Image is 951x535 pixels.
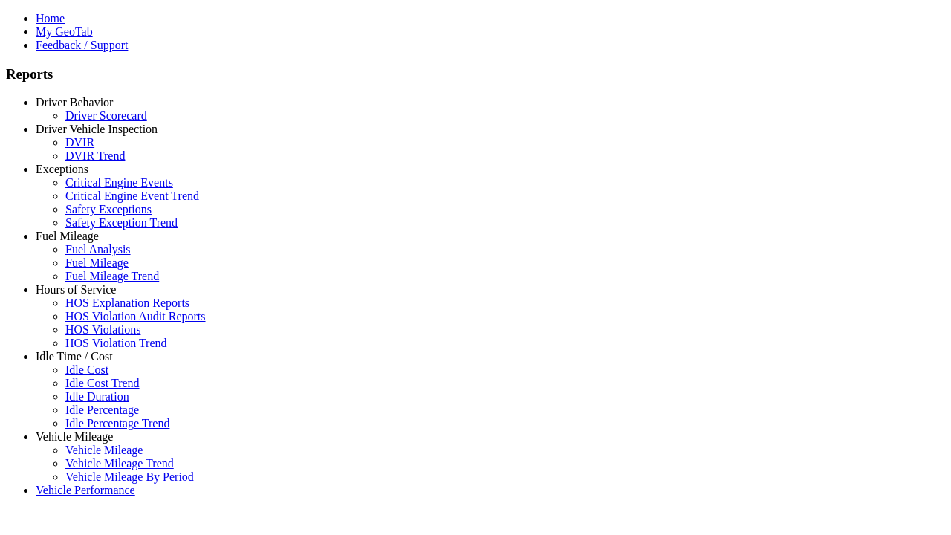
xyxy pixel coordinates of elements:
a: Idle Percentage [65,403,139,416]
a: Home [36,12,65,25]
a: Vehicle Performance [36,484,135,496]
a: Idle Time / Cost [36,350,113,363]
a: DVIR [65,136,94,149]
a: Fuel Analysis [65,243,131,256]
a: Vehicle Mileage [65,444,143,456]
a: HOS Explanation Reports [65,296,189,309]
a: Fuel Mileage [65,256,129,269]
a: My GeoTab [36,25,93,38]
a: Fuel Mileage Trend [65,270,159,282]
a: Critical Engine Event Trend [65,189,199,202]
a: Vehicle Mileage [36,430,113,443]
a: Driver Vehicle Inspection [36,123,158,135]
a: Idle Cost [65,363,108,376]
a: Fuel Mileage [36,230,99,242]
a: Vehicle Mileage Trend [65,457,174,470]
a: Vehicle Mileage By Period [65,470,194,483]
a: Driver Behavior [36,96,113,108]
h3: Reports [6,66,945,82]
a: HOS Violation Trend [65,337,167,349]
a: Exceptions [36,163,88,175]
a: Driver Scorecard [65,109,147,122]
a: Hours of Service [36,283,116,296]
a: Idle Duration [65,390,129,403]
a: DVIR Trend [65,149,125,162]
a: Feedback / Support [36,39,128,51]
a: Idle Cost Trend [65,377,140,389]
a: HOS Violations [65,323,140,336]
a: Safety Exception Trend [65,216,178,229]
a: Safety Exceptions [65,203,152,215]
a: Critical Engine Events [65,176,173,189]
a: HOS Violation Audit Reports [65,310,206,322]
a: Idle Percentage Trend [65,417,169,429]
